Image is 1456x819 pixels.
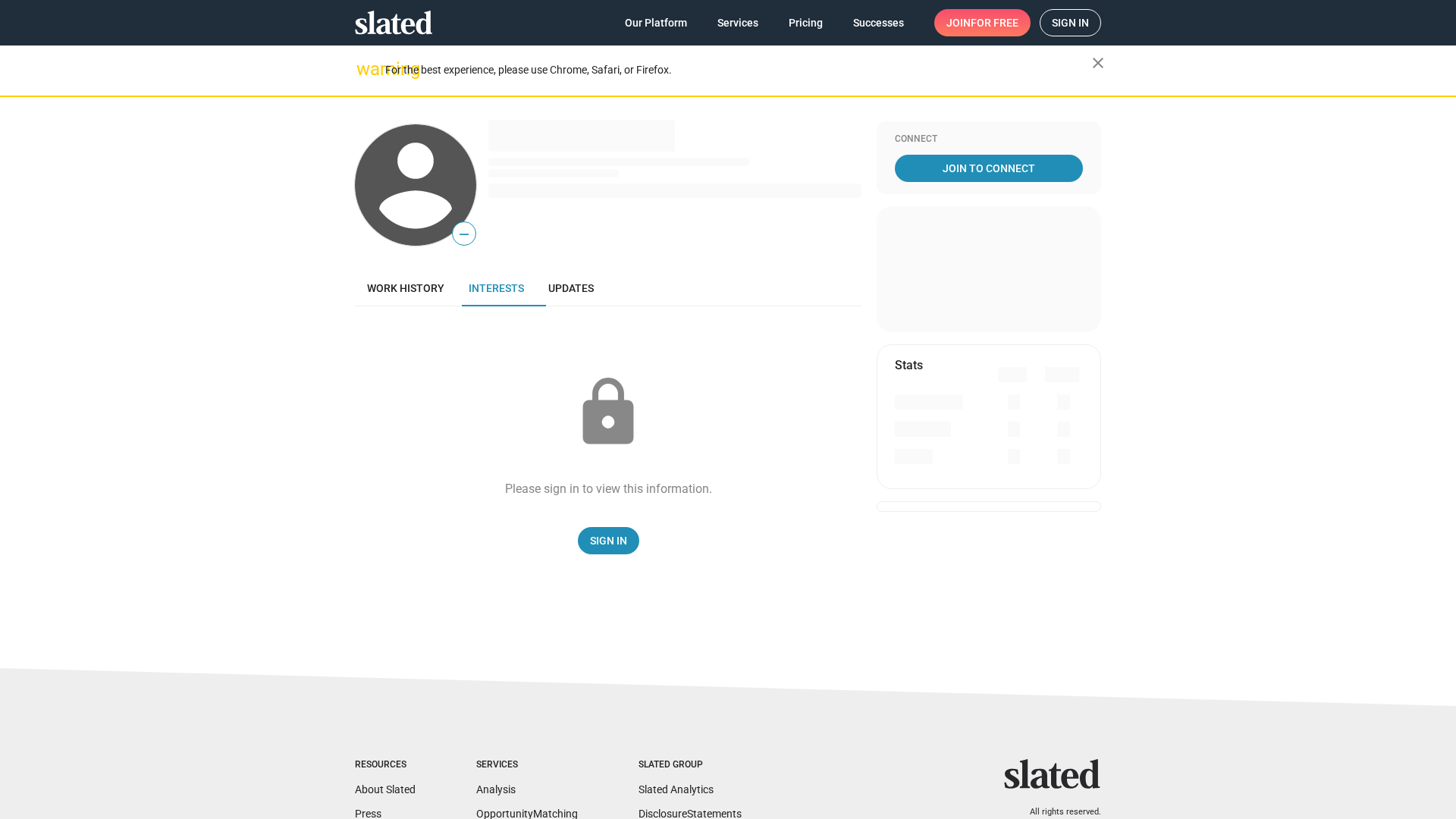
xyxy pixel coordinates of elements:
[570,375,646,450] mat-icon: lock
[1040,9,1101,36] a: Sign in
[469,282,524,294] span: Interests
[1052,10,1089,36] span: Sign in
[639,759,742,771] div: Slated Group
[895,357,923,373] mat-card-title: Stats
[505,481,712,497] div: Please sign in to view this information.
[385,60,1092,80] div: For the best experience, please use Chrome, Safari, or Firefox.
[853,9,904,36] span: Successes
[367,282,444,294] span: Work history
[895,133,1083,146] div: Connect
[613,9,699,36] a: Our Platform
[536,270,606,306] a: Updates
[625,9,687,36] span: Our Platform
[355,270,457,306] a: Work history
[934,9,1031,36] a: Joinfor free
[355,759,416,771] div: Resources
[898,155,1080,182] span: Join To Connect
[578,527,639,554] a: Sign In
[895,155,1083,182] a: Join To Connect
[453,224,475,244] span: —
[841,9,916,36] a: Successes
[356,60,375,78] mat-icon: warning
[457,270,536,306] a: Interests
[1089,54,1107,72] mat-icon: close
[639,783,714,795] a: Slated Analytics
[548,282,594,294] span: Updates
[355,783,416,795] a: About Slated
[717,9,758,36] span: Services
[789,9,823,36] span: Pricing
[476,783,516,795] a: Analysis
[946,9,1018,36] span: Join
[705,9,770,36] a: Services
[971,9,1018,36] span: for free
[777,9,835,36] a: Pricing
[476,759,578,771] div: Services
[590,527,627,554] span: Sign In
